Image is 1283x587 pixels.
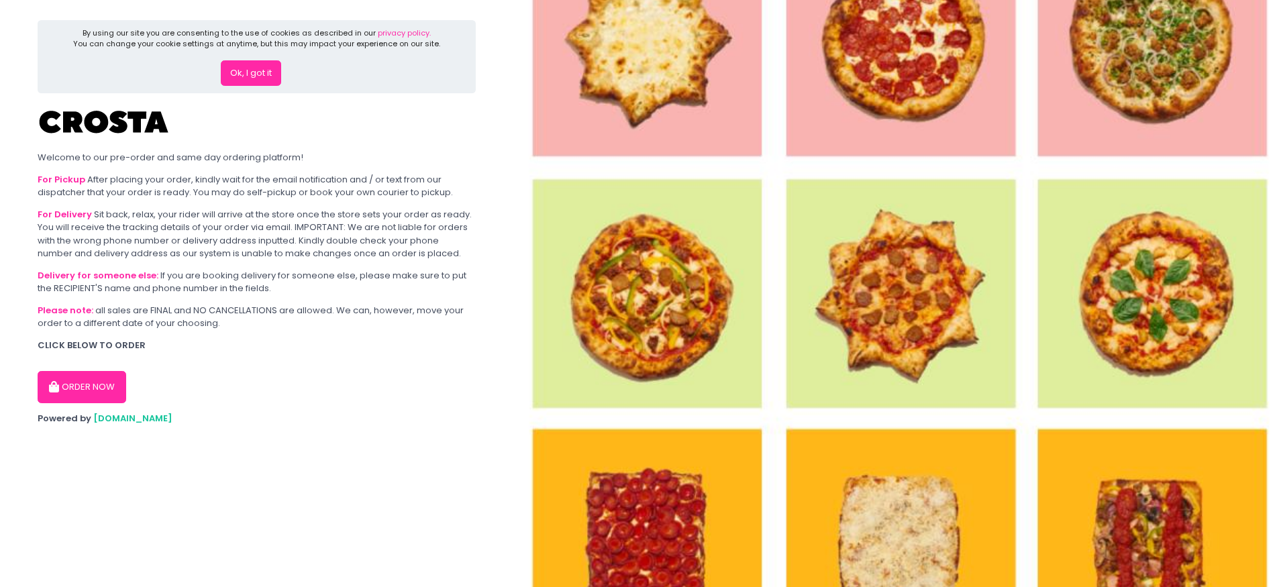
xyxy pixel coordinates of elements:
[38,173,476,199] div: After placing your order, kindly wait for the email notification and / or text from our dispatche...
[38,339,476,352] div: CLICK BELOW TO ORDER
[38,151,476,164] div: Welcome to our pre-order and same day ordering platform!
[38,304,93,317] b: Please note:
[221,60,281,86] button: Ok, I got it
[38,173,85,186] b: For Pickup
[38,412,476,425] div: Powered by
[378,28,431,38] a: privacy policy.
[38,269,476,295] div: If you are booking delivery for someone else, please make sure to put the RECIPIENT'S name and ph...
[38,269,158,282] b: Delivery for someone else:
[38,304,476,330] div: all sales are FINAL and NO CANCELLATIONS are allowed. We can, however, move your order to a diffe...
[38,208,92,221] b: For Delivery
[38,371,126,403] button: ORDER NOW
[38,208,476,260] div: Sit back, relax, your rider will arrive at the store once the store sets your order as ready. You...
[73,28,440,50] div: By using our site you are consenting to the use of cookies as described in our You can change you...
[38,102,172,142] img: Crosta Pizzeria
[93,412,172,425] a: [DOMAIN_NAME]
